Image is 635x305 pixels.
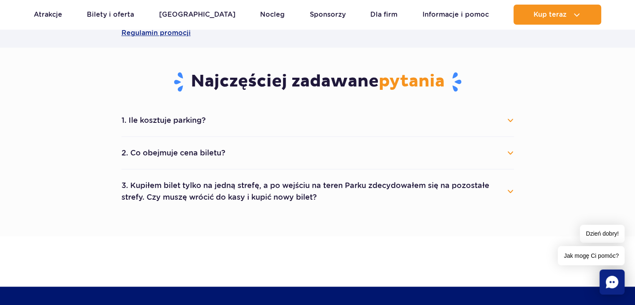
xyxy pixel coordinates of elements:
a: Nocleg [260,5,285,25]
button: 1. Ile kosztuje parking? [121,111,514,130]
span: Jak mogę Ci pomóc? [558,246,625,265]
a: Informacje i pomoc [422,5,489,25]
div: Chat [600,269,625,295]
a: Atrakcje [34,5,62,25]
a: Regulamin promocji [121,18,514,48]
a: Sponsorzy [310,5,346,25]
button: 2. Co obejmuje cena biletu? [121,144,514,162]
button: Kup teraz [514,5,601,25]
button: 3. Kupiłem bilet tylko na jedną strefę, a po wejściu na teren Parku zdecydowałem się na pozostałe... [121,176,514,206]
span: Kup teraz [534,11,567,18]
span: pytania [379,71,445,92]
span: Dzień dobry! [580,225,625,243]
a: Bilety i oferta [87,5,134,25]
a: Dla firm [370,5,397,25]
h3: Najczęściej zadawane [121,71,514,93]
a: [GEOGRAPHIC_DATA] [159,5,235,25]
